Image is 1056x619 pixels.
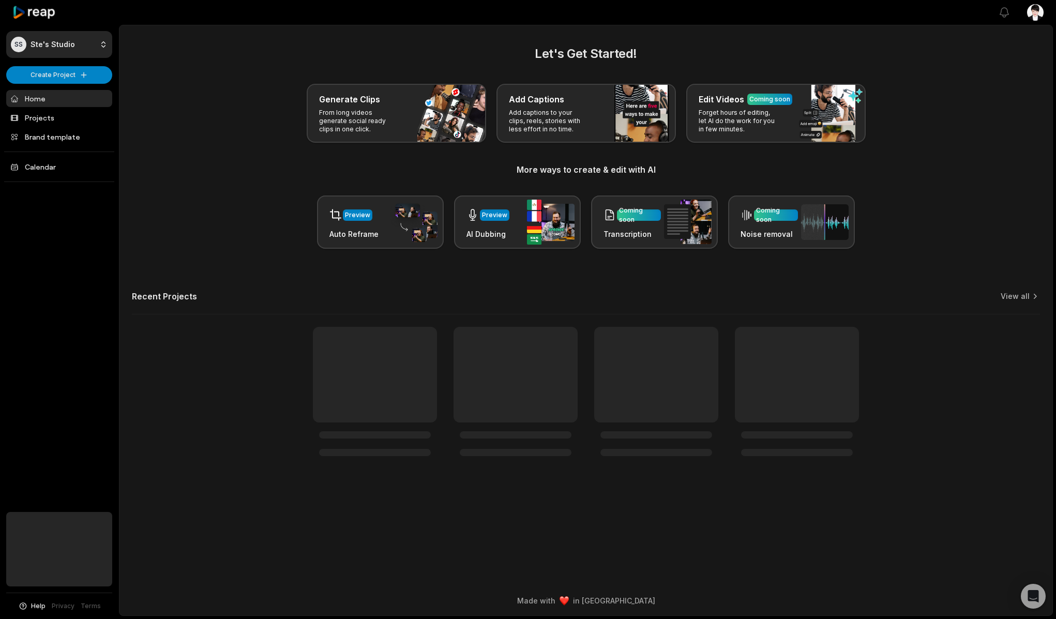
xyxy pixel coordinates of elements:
[6,109,112,126] a: Projects
[132,163,1040,176] h3: More ways to create & edit with AI
[6,90,112,107] a: Home
[482,210,507,220] div: Preview
[756,206,796,224] div: Coming soon
[31,601,46,611] span: Help
[129,595,1043,606] div: Made with in [GEOGRAPHIC_DATA]
[18,601,46,611] button: Help
[132,291,197,301] h2: Recent Projects
[466,229,509,239] h3: AI Dubbing
[329,229,379,239] h3: Auto Reframe
[699,93,744,105] h3: Edit Videos
[741,229,798,239] h3: Noise removal
[390,202,438,243] img: auto_reframe.png
[319,109,399,133] p: From long videos generate social ready clips in one click.
[604,229,661,239] h3: Transcription
[1021,584,1046,609] div: Open Intercom Messenger
[560,596,569,606] img: heart emoji
[345,210,370,220] div: Preview
[52,601,74,611] a: Privacy
[801,204,849,240] img: noise_removal.png
[1001,291,1030,301] a: View all
[664,200,712,244] img: transcription.png
[619,206,659,224] div: Coming soon
[319,93,380,105] h3: Generate Clips
[6,158,112,175] a: Calendar
[6,66,112,84] button: Create Project
[11,37,26,52] div: SS
[509,109,589,133] p: Add captions to your clips, reels, stories with less effort in no time.
[699,109,779,133] p: Forget hours of editing, let AI do the work for you in few minutes.
[509,93,564,105] h3: Add Captions
[31,40,75,49] p: Ste's Studio
[749,95,790,104] div: Coming soon
[6,128,112,145] a: Brand template
[81,601,101,611] a: Terms
[527,200,575,245] img: ai_dubbing.png
[132,44,1040,63] h2: Let's Get Started!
